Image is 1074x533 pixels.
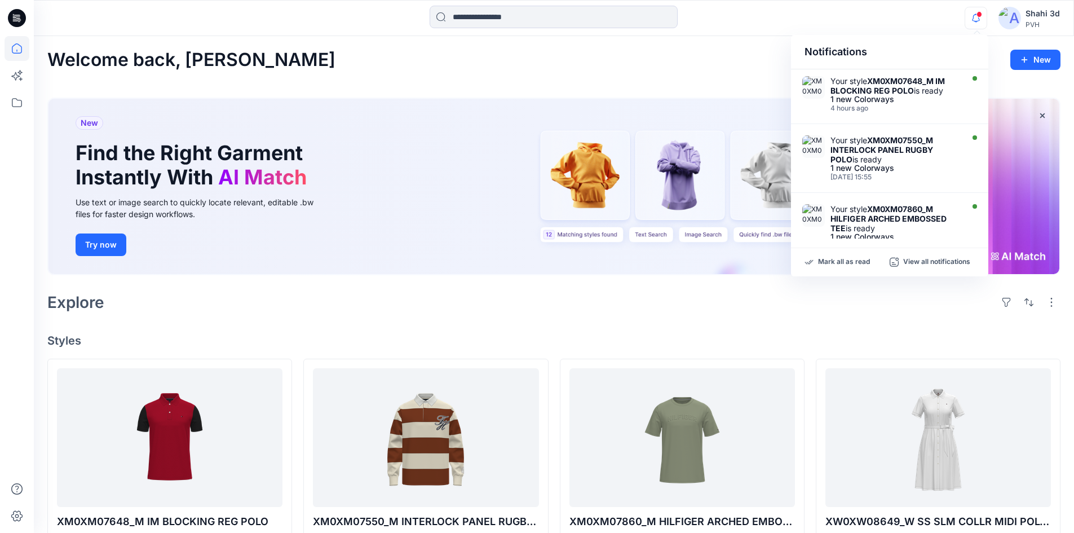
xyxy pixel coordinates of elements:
div: Friday, October 03, 2025 11:31 [830,104,960,112]
img: XM0XM07648_M IM BLOCKING REG POLO_PROTO_V01 [802,76,825,99]
p: XM0XM07550_M INTERLOCK PANEL RUGBY POLO [313,514,538,530]
p: Mark all as read [818,257,870,267]
div: PVH [1026,20,1060,29]
h1: Find the Right Garment Instantly With [76,141,312,190]
button: Try now [76,234,126,256]
strong: XM0XM07648_M IM BLOCKING REG POLO [830,76,945,95]
button: New [1010,50,1060,70]
div: Your style is ready [830,135,960,164]
span: New [81,116,98,130]
div: 1 new Colorways [830,95,960,103]
div: 1 new Colorways [830,164,960,172]
div: Monday, September 29, 2025 15:55 [830,173,960,181]
strong: XM0XM07860_M HILFIGER ARCHED EMBOSSED TEE [830,204,947,233]
div: Notifications [791,35,988,69]
img: XM0XM07860_M HILFIGER ARCHED EMBOSSED TEE_PROTO_V01 [802,204,825,227]
p: XW0XW08649_W SS SLM COLLR MIDI POLO DRS [825,514,1051,530]
h2: Welcome back, [PERSON_NAME] [47,50,335,71]
div: Your style is ready [830,76,960,95]
img: XM0XM07550_M INTERLOCK PANEL RUGBY POLO_PROTO_V01 [802,135,825,158]
img: avatar [998,7,1021,29]
div: Your style is ready [830,204,960,233]
p: XM0XM07860_M HILFIGER ARCHED EMBOSSED TEE [569,514,795,530]
a: XM0XM07860_M HILFIGER ARCHED EMBOSSED TEE [569,368,795,508]
a: XM0XM07648_M IM BLOCKING REG POLO [57,368,282,508]
a: XW0XW08649_W SS SLM COLLR MIDI POLO DRS [825,368,1051,508]
div: 1 new Colorways [830,233,960,241]
div: Use text or image search to quickly locate relevant, editable .bw files for faster design workflows. [76,196,329,220]
div: Shahi 3d [1026,7,1060,20]
a: XM0XM07550_M INTERLOCK PANEL RUGBY POLO [313,368,538,508]
p: View all notifications [903,257,970,267]
span: AI Match [218,165,307,190]
strong: XM0XM07550_M INTERLOCK PANEL RUGBY POLO [830,135,933,164]
h2: Explore [47,293,104,311]
p: XM0XM07648_M IM BLOCKING REG POLO [57,514,282,530]
h4: Styles [47,334,1060,347]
